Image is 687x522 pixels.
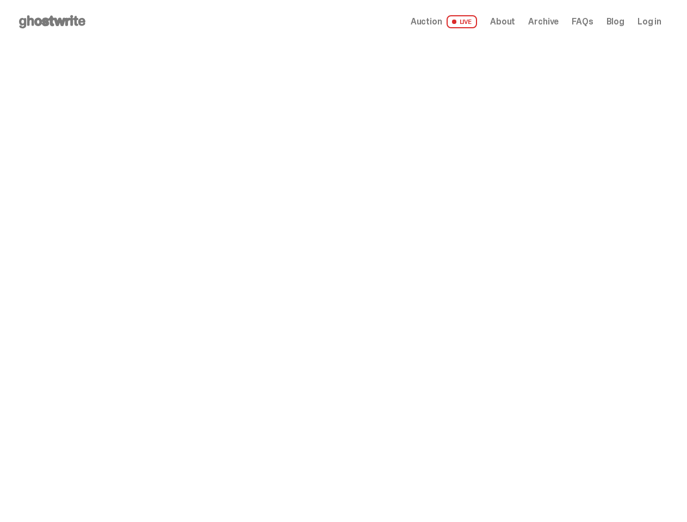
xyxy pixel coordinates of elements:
[411,17,442,26] span: Auction
[638,17,661,26] a: Log in
[606,17,624,26] a: Blog
[490,17,515,26] a: About
[411,15,477,28] a: Auction LIVE
[528,17,559,26] a: Archive
[572,17,593,26] a: FAQs
[447,15,478,28] span: LIVE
